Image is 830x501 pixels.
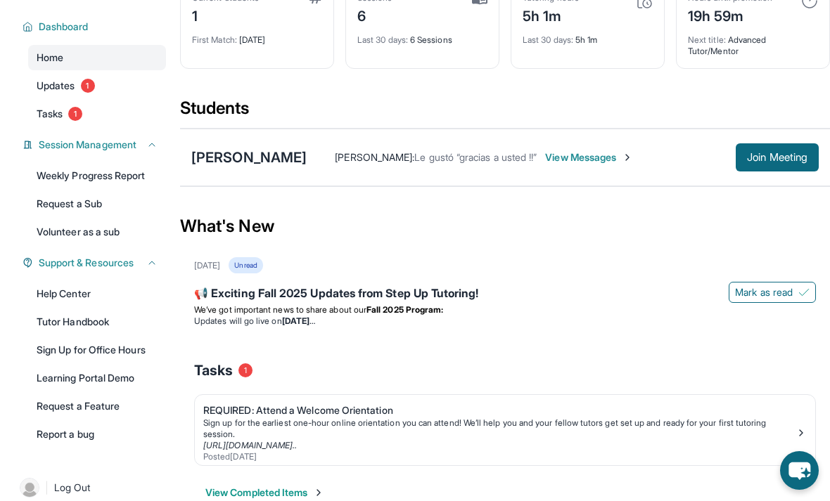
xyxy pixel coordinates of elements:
a: Volunteer as a sub [28,219,166,245]
a: Updates1 [28,73,166,98]
a: [URL][DOMAIN_NAME].. [203,440,297,450]
a: Request a Feature [28,393,166,419]
button: Mark as read [729,282,816,303]
a: Home [28,45,166,70]
img: Mark as read [798,287,810,298]
span: Log Out [54,481,91,495]
span: Updates [37,79,75,93]
span: Dashboard [39,20,89,34]
span: [PERSON_NAME] : [335,151,414,163]
div: 6 Sessions [357,26,487,46]
a: Tutor Handbook [28,309,166,334]
span: Tasks [37,107,63,121]
a: Sign Up for Office Hours [28,337,166,363]
span: Last 30 days : [523,34,573,45]
button: Dashboard [33,20,158,34]
strong: [DATE] [282,315,315,326]
span: Join Meeting [747,153,807,162]
div: [DATE] [192,26,322,46]
span: Last 30 days : [357,34,408,45]
div: Advanced Tutor/Mentor [688,26,818,57]
span: | [45,479,49,496]
a: Request a Sub [28,191,166,216]
img: Chevron-Right [622,152,633,163]
strong: Fall 2025 Program: [366,304,443,315]
div: REQUIRED: Attend a Welcome Orientation [203,403,796,417]
div: Posted [DATE] [203,451,796,462]
a: Report a bug [28,422,166,447]
img: user-img [20,478,39,497]
div: 5h 1m [523,4,579,26]
div: [DATE] [194,260,220,271]
span: Mark as read [735,285,793,299]
div: [PERSON_NAME] [191,148,307,167]
a: Tasks1 [28,101,166,126]
button: Support & Resources [33,256,158,270]
span: Support & Resources [39,256,134,270]
span: We’ve got important news to share about our [194,304,366,315]
div: Students [180,97,830,128]
div: 19h 59m [688,4,772,26]
div: 5h 1m [523,26,653,46]
button: chat-button [780,451,819,490]
a: REQUIRED: Attend a Welcome OrientationSign up for the earliest one-hour online orientation you ca... [195,395,815,465]
div: 📢 Exciting Fall 2025 Updates from Step Up Tutoring! [194,285,816,304]
button: Join Meeting [736,143,819,171]
a: Weekly Progress Report [28,163,166,188]
div: Unread [229,257,262,273]
button: Session Management [33,138,158,152]
span: View Messages [545,150,633,164]
span: 1 [238,363,253,377]
span: First Match : [192,34,237,45]
a: Help Center [28,281,166,306]
span: 1 [81,79,95,93]
span: Home [37,51,63,65]
span: 1 [68,107,82,121]
div: What's New [180,195,830,257]
span: Next title : [688,34,726,45]
li: Updates will go live on [194,315,816,327]
a: Learning Portal Demo [28,365,166,391]
button: View Completed Items [205,486,324,500]
div: Sign up for the earliest one-hour online orientation you can attend! We’ll help you and your fell... [203,417,796,440]
div: 1 [192,4,259,26]
div: 6 [357,4,392,26]
span: Le gustó “gracias a usted !!” [414,151,537,163]
span: Tasks [194,360,233,380]
span: Session Management [39,138,136,152]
